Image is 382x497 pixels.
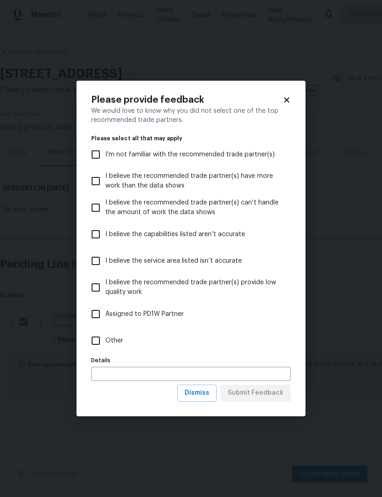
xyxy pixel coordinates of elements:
span: I believe the capabilities listed aren’t accurate [105,230,245,239]
div: We would love to know why you did not select one of the top recommended trade partners. [91,106,291,125]
button: Dismiss [177,385,217,402]
span: I believe the recommended trade partner(s) provide low quality work [105,278,284,297]
h2: Please provide feedback [91,95,283,105]
legend: Please select all that may apply [91,136,291,141]
span: I’m not familiar with the recommended trade partner(s) [105,150,275,160]
span: I believe the recommended trade partner(s) have more work than the data shows [105,171,284,191]
span: I believe the recommended trade partner(s) can’t handle the amount of work the data shows [105,198,284,217]
label: Details [91,358,291,363]
span: Assigned to PD1W Partner [105,309,184,319]
span: Dismiss [185,387,209,399]
span: I believe the service area listed isn’t accurate [105,256,242,266]
span: Other [105,336,123,346]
